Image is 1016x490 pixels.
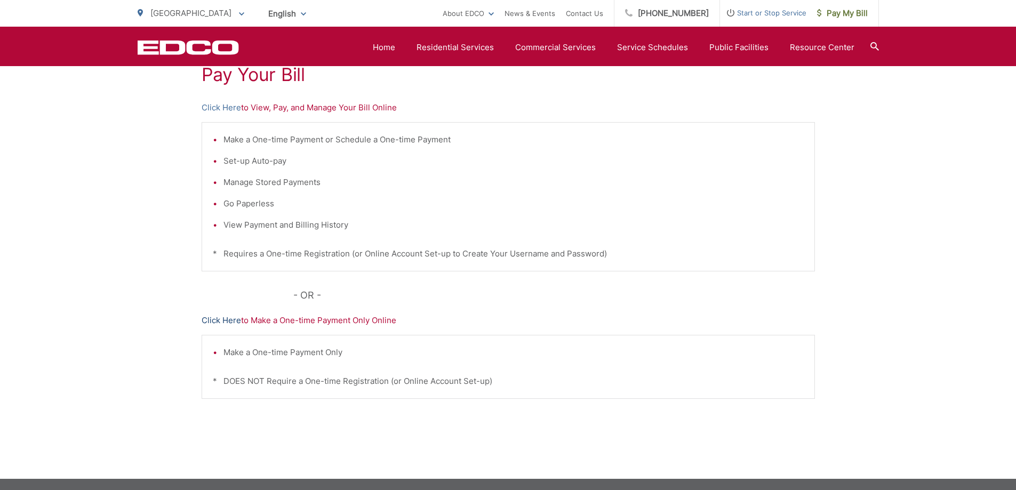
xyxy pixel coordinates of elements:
[260,4,314,23] span: English
[817,7,868,20] span: Pay My Bill
[223,346,804,359] li: Make a One-time Payment Only
[223,155,804,167] li: Set-up Auto-pay
[505,7,555,20] a: News & Events
[223,219,804,231] li: View Payment and Billing History
[417,41,494,54] a: Residential Services
[213,247,804,260] p: * Requires a One-time Registration (or Online Account Set-up to Create Your Username and Password)
[443,7,494,20] a: About EDCO
[138,40,239,55] a: EDCD logo. Return to the homepage.
[790,41,854,54] a: Resource Center
[150,8,231,18] span: [GEOGRAPHIC_DATA]
[223,176,804,189] li: Manage Stored Payments
[202,314,241,327] a: Click Here
[202,101,241,114] a: Click Here
[202,101,815,114] p: to View, Pay, and Manage Your Bill Online
[202,64,815,85] h1: Pay Your Bill
[202,314,815,327] p: to Make a One-time Payment Only Online
[617,41,688,54] a: Service Schedules
[223,133,804,146] li: Make a One-time Payment or Schedule a One-time Payment
[709,41,769,54] a: Public Facilities
[515,41,596,54] a: Commercial Services
[373,41,395,54] a: Home
[223,197,804,210] li: Go Paperless
[293,287,815,303] p: - OR -
[566,7,603,20] a: Contact Us
[213,375,804,388] p: * DOES NOT Require a One-time Registration (or Online Account Set-up)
